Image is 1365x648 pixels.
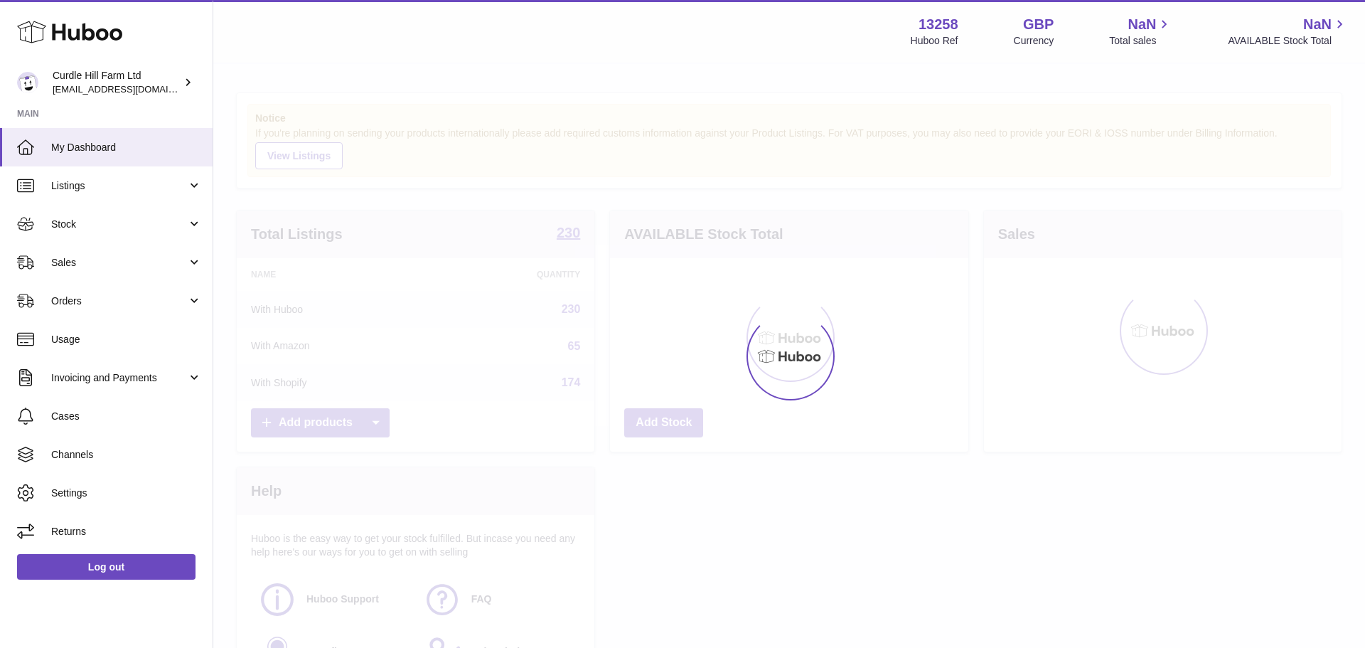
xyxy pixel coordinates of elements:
[51,294,187,308] span: Orders
[1023,15,1054,34] strong: GBP
[51,333,202,346] span: Usage
[53,83,209,95] span: [EMAIL_ADDRESS][DOMAIN_NAME]
[17,72,38,93] img: internalAdmin-13258@internal.huboo.com
[1228,15,1348,48] a: NaN AVAILABLE Stock Total
[51,218,187,231] span: Stock
[17,554,196,580] a: Log out
[51,525,202,538] span: Returns
[1128,15,1156,34] span: NaN
[1014,34,1054,48] div: Currency
[51,179,187,193] span: Listings
[51,371,187,385] span: Invoicing and Payments
[1228,34,1348,48] span: AVAILABLE Stock Total
[919,15,958,34] strong: 13258
[1109,15,1172,48] a: NaN Total sales
[51,487,202,500] span: Settings
[1303,15,1332,34] span: NaN
[1109,34,1172,48] span: Total sales
[911,34,958,48] div: Huboo Ref
[51,448,202,462] span: Channels
[51,141,202,154] span: My Dashboard
[53,69,181,96] div: Curdle Hill Farm Ltd
[51,410,202,423] span: Cases
[51,256,187,270] span: Sales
